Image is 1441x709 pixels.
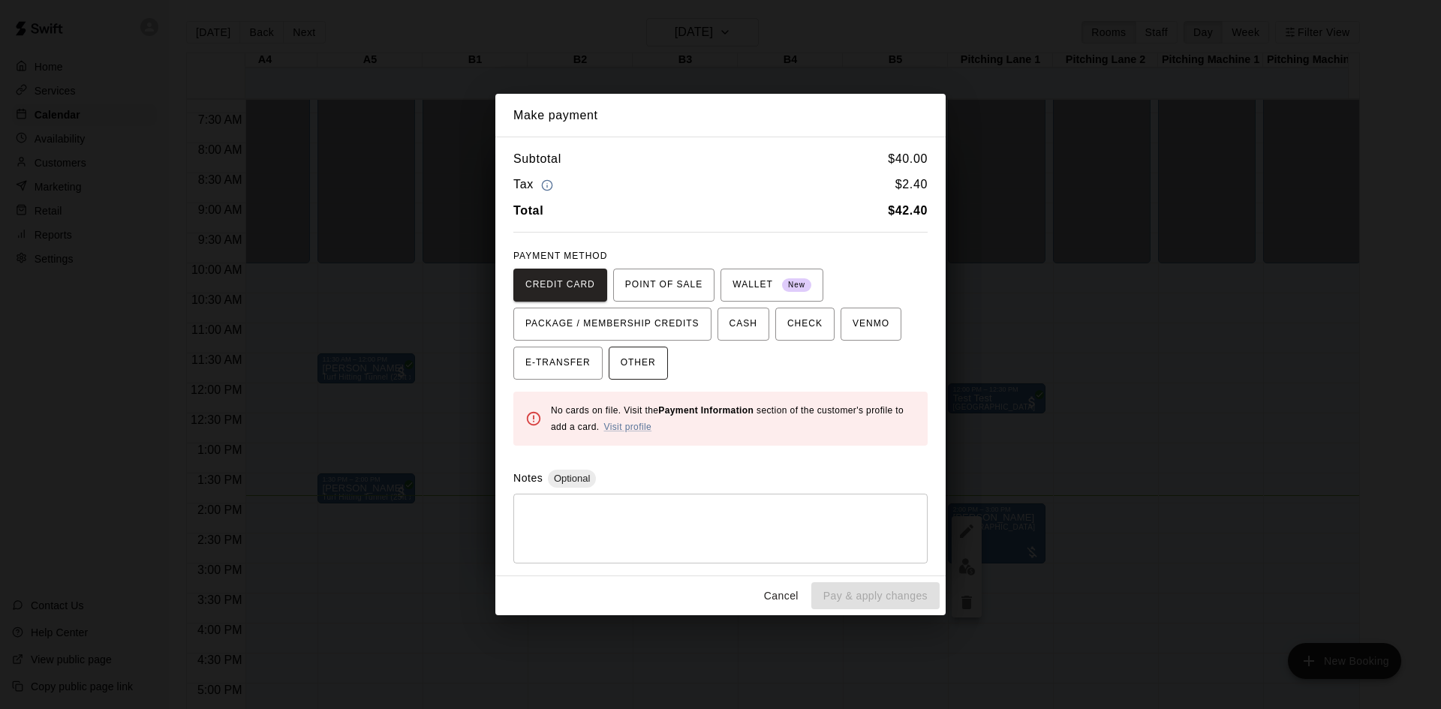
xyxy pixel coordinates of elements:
[513,149,561,169] h6: Subtotal
[888,204,928,217] b: $ 42.40
[775,308,835,341] button: CHECK
[895,175,928,195] h6: $ 2.40
[495,94,946,137] h2: Make payment
[609,347,668,380] button: OTHER
[730,312,757,336] span: CASH
[513,308,711,341] button: PACKAGE / MEMBERSHIP CREDITS
[513,204,543,217] b: Total
[513,269,607,302] button: CREDIT CARD
[525,351,591,375] span: E-TRANSFER
[625,273,702,297] span: POINT OF SALE
[525,312,699,336] span: PACKAGE / MEMBERSHIP CREDITS
[841,308,901,341] button: VENMO
[853,312,889,336] span: VENMO
[888,149,928,169] h6: $ 40.00
[782,275,811,296] span: New
[720,269,823,302] button: WALLET New
[548,473,596,484] span: Optional
[513,347,603,380] button: E-TRANSFER
[551,405,904,432] span: No cards on file. Visit the section of the customer's profile to add a card.
[658,405,754,416] b: Payment Information
[757,582,805,610] button: Cancel
[513,175,557,195] h6: Tax
[787,312,823,336] span: CHECK
[513,251,607,261] span: PAYMENT METHOD
[603,422,651,432] a: Visit profile
[613,269,714,302] button: POINT OF SALE
[717,308,769,341] button: CASH
[513,472,543,484] label: Notes
[525,273,595,297] span: CREDIT CARD
[621,351,656,375] span: OTHER
[733,273,811,297] span: WALLET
